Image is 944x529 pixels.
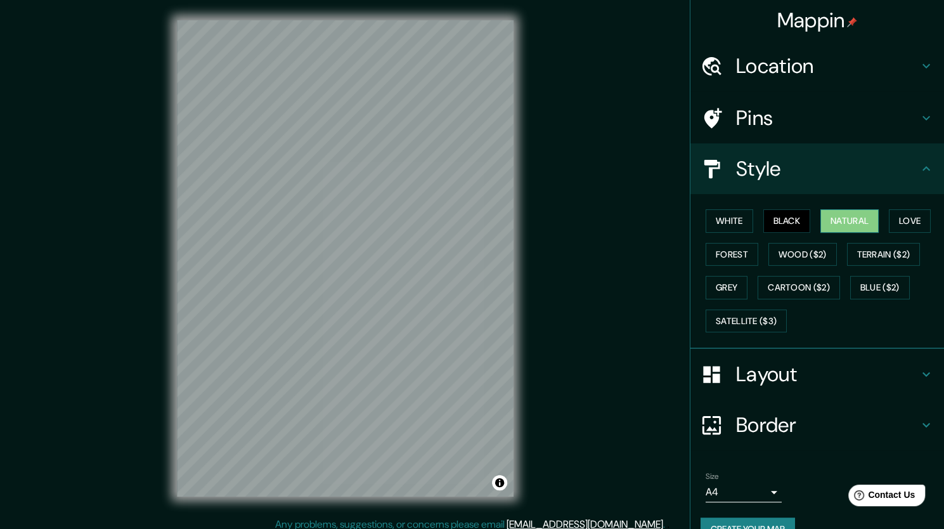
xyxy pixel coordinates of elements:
[690,349,944,400] div: Layout
[889,209,931,233] button: Love
[690,41,944,91] div: Location
[690,93,944,143] div: Pins
[768,243,837,266] button: Wood ($2)
[690,143,944,194] div: Style
[736,362,919,387] h4: Layout
[820,209,879,233] button: Natural
[736,156,919,181] h4: Style
[492,475,507,490] button: Toggle attribution
[706,482,782,502] div: A4
[763,209,811,233] button: Black
[706,276,747,299] button: Grey
[758,276,840,299] button: Cartoon ($2)
[706,209,753,233] button: White
[850,276,910,299] button: Blue ($2)
[736,412,919,438] h4: Border
[706,471,719,482] label: Size
[736,53,919,79] h4: Location
[177,20,514,497] canvas: Map
[706,243,758,266] button: Forest
[847,17,857,27] img: pin-icon.png
[706,310,787,333] button: Satellite ($3)
[831,480,930,515] iframe: Help widget launcher
[777,8,858,33] h4: Mappin
[847,243,921,266] button: Terrain ($2)
[736,105,919,131] h4: Pins
[690,400,944,450] div: Border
